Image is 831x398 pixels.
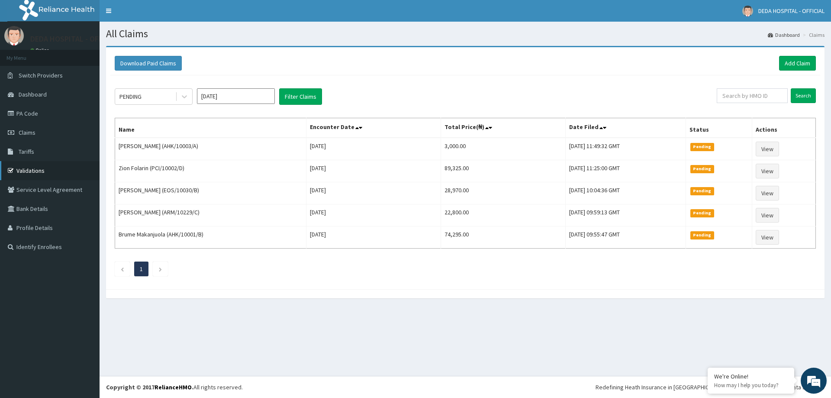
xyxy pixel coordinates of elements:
[306,227,441,249] td: [DATE]
[106,28,825,39] h1: All Claims
[690,143,714,151] span: Pending
[115,56,182,71] button: Download Paid Claims
[566,182,686,204] td: [DATE] 10:04:36 GMT
[441,204,565,227] td: 22,800.00
[801,31,825,39] li: Claims
[115,182,306,204] td: [PERSON_NAME] (EOS/10030/B)
[566,138,686,160] td: [DATE] 11:49:32 GMT
[714,382,788,389] p: How may I help you today?
[756,186,779,201] a: View
[115,160,306,182] td: Zion Folarin (PCI/10002/D)
[306,138,441,160] td: [DATE]
[756,164,779,178] a: View
[441,182,565,204] td: 28,970.00
[566,227,686,249] td: [DATE] 09:55:47 GMT
[140,265,143,273] a: Page 1 is your current page
[441,227,565,249] td: 74,295.00
[115,227,306,249] td: Brume Makanjuola (AHK/10001/B)
[690,231,714,239] span: Pending
[441,160,565,182] td: 89,325.00
[441,138,565,160] td: 3,000.00
[756,142,779,156] a: View
[279,88,322,105] button: Filter Claims
[30,47,51,53] a: Online
[566,160,686,182] td: [DATE] 11:25:00 GMT
[115,118,306,138] th: Name
[690,187,714,195] span: Pending
[120,265,124,273] a: Previous page
[756,230,779,245] a: View
[100,376,831,398] footer: All rights reserved.
[306,160,441,182] td: [DATE]
[596,383,825,392] div: Redefining Heath Insurance in [GEOGRAPHIC_DATA] using Telemedicine and Data Science!
[306,204,441,227] td: [DATE]
[30,35,119,43] p: DEDA HOSPITAL - OFFICIAL
[115,138,306,160] td: [PERSON_NAME] (AHK/10003/A)
[756,208,779,223] a: View
[791,88,816,103] input: Search
[742,6,753,16] img: User Image
[197,88,275,104] input: Select Month and Year
[690,209,714,217] span: Pending
[566,118,686,138] th: Date Filed
[717,88,788,103] input: Search by HMO ID
[752,118,815,138] th: Actions
[19,148,34,155] span: Tariffs
[19,129,35,136] span: Claims
[155,383,192,391] a: RelianceHMO
[19,91,47,98] span: Dashboard
[306,118,441,138] th: Encounter Date
[566,204,686,227] td: [DATE] 09:59:13 GMT
[115,204,306,227] td: [PERSON_NAME] (ARM/10229/C)
[714,372,788,380] div: We're Online!
[768,31,800,39] a: Dashboard
[686,118,752,138] th: Status
[106,383,193,391] strong: Copyright © 2017 .
[690,165,714,173] span: Pending
[4,26,24,45] img: User Image
[758,7,825,15] span: DEDA HOSPITAL - OFFICIAL
[119,92,142,101] div: PENDING
[19,71,63,79] span: Switch Providers
[779,56,816,71] a: Add Claim
[306,182,441,204] td: [DATE]
[158,265,162,273] a: Next page
[441,118,565,138] th: Total Price(₦)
